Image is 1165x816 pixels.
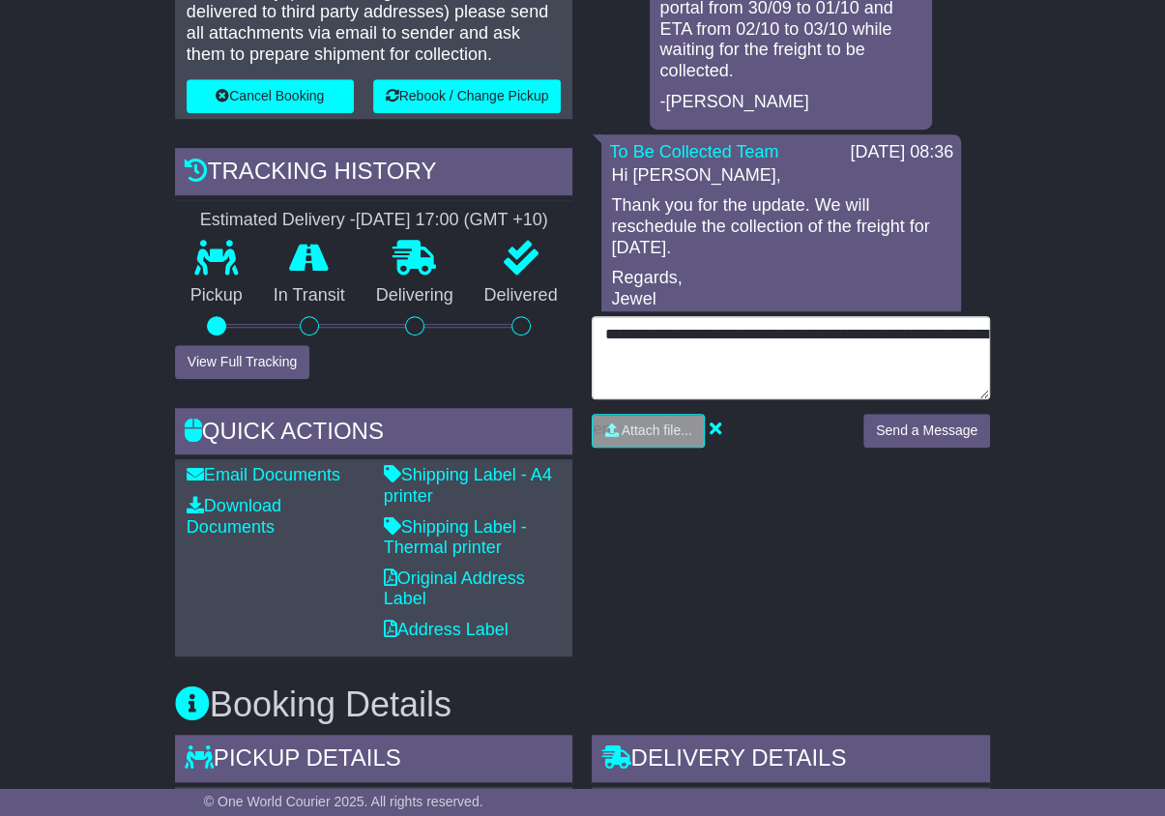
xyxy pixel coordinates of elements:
h3: Booking Details [175,685,990,724]
div: Tracking history [175,148,573,200]
div: Pickup Details [175,735,573,787]
p: In Transit [258,285,361,306]
a: To Be Collected Team [609,142,778,161]
a: Shipping Label - Thermal printer [384,517,527,558]
div: Quick Actions [175,408,573,460]
a: Download Documents [187,496,281,537]
p: Regards, Jewel [611,268,951,309]
a: Original Address Label [384,568,525,609]
p: Pickup [175,285,258,306]
button: Cancel Booking [187,79,354,113]
a: Email Documents [187,465,340,484]
div: Estimated Delivery - [175,210,573,231]
p: -[PERSON_NAME] [659,92,922,113]
p: Hi [PERSON_NAME], [611,165,951,187]
div: [DATE] 08:36 [850,142,953,163]
p: Delivering [361,285,469,306]
p: Thank you for the update. We will reschedule the collection of the freight for [DATE]. [611,195,951,258]
button: View Full Tracking [175,345,309,379]
p: Delivered [469,285,573,306]
div: [DATE] 17:00 (GMT +10) [356,210,548,231]
button: Send a Message [863,414,990,448]
a: Address Label [384,620,509,639]
button: Rebook / Change Pickup [373,79,562,113]
span: © One World Courier 2025. All rights reserved. [204,794,483,809]
div: Delivery Details [592,735,990,787]
a: Shipping Label - A4 printer [384,465,552,506]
